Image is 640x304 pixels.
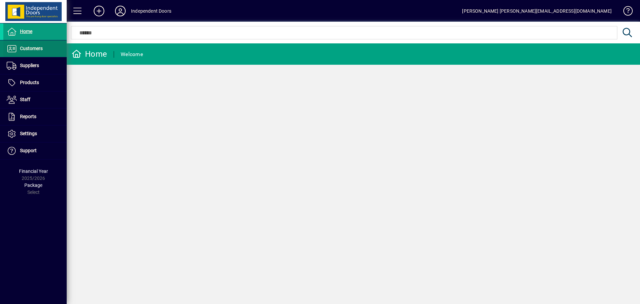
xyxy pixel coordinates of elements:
[20,148,37,153] span: Support
[121,49,143,60] div: Welcome
[110,5,131,17] button: Profile
[3,142,67,159] a: Support
[3,40,67,57] a: Customers
[3,91,67,108] a: Staff
[20,63,39,68] span: Suppliers
[462,6,612,16] div: [PERSON_NAME] [PERSON_NAME][EMAIL_ADDRESS][DOMAIN_NAME]
[131,6,171,16] div: Independent Doors
[3,74,67,91] a: Products
[20,97,30,102] span: Staff
[20,114,36,119] span: Reports
[20,131,37,136] span: Settings
[3,125,67,142] a: Settings
[3,108,67,125] a: Reports
[20,80,39,85] span: Products
[24,183,42,188] span: Package
[72,49,107,59] div: Home
[19,169,48,174] span: Financial Year
[20,46,43,51] span: Customers
[20,29,32,34] span: Home
[618,1,632,23] a: Knowledge Base
[3,57,67,74] a: Suppliers
[88,5,110,17] button: Add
